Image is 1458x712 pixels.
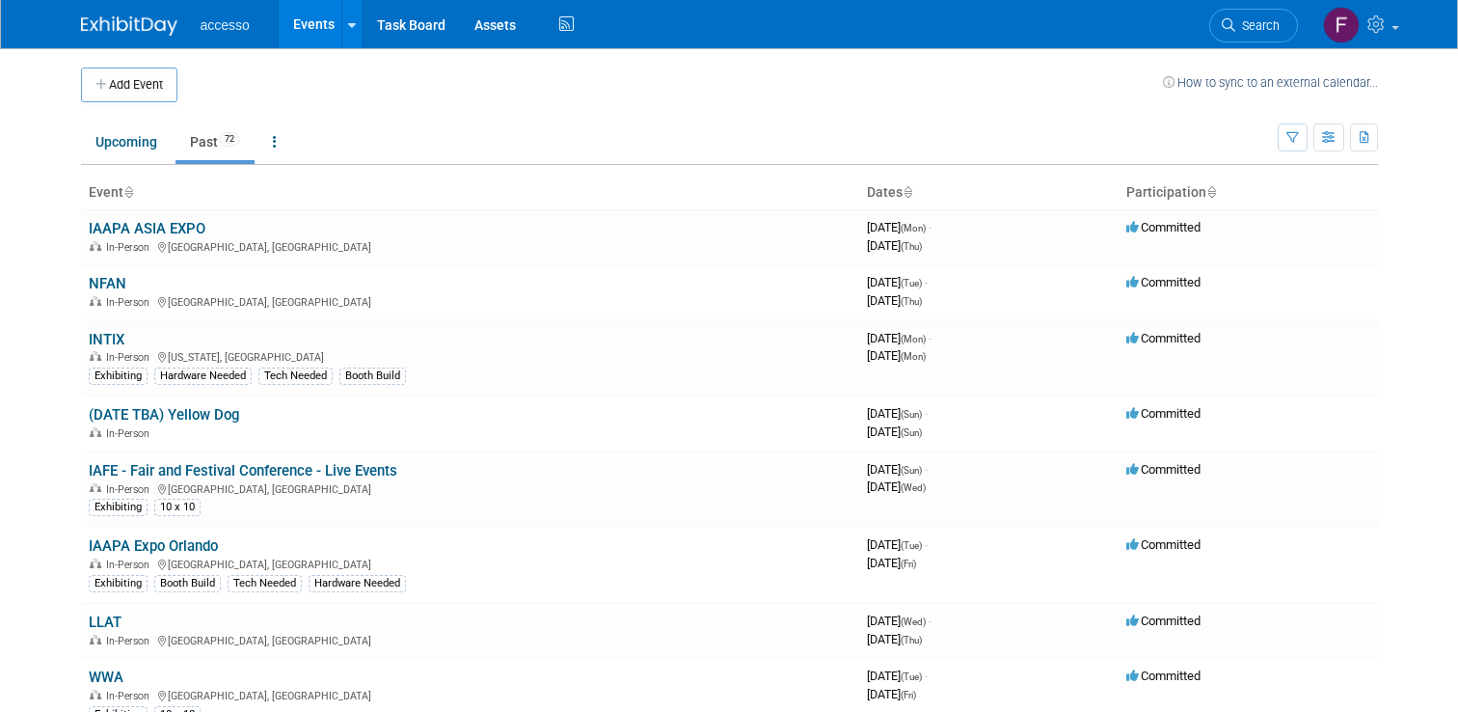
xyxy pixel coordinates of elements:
th: Participation [1119,177,1378,209]
a: Sort by Event Name [123,184,133,200]
span: [DATE] [867,406,928,421]
div: Booth Build [154,575,221,592]
div: Booth Build [339,368,406,385]
a: (DATE TBA) Yellow Dog [89,406,239,424]
span: In-Person [106,351,155,364]
a: WWA [89,669,123,686]
span: [DATE] [867,331,931,345]
span: In-Person [106,690,155,702]
div: [GEOGRAPHIC_DATA], [GEOGRAPHIC_DATA] [89,687,851,702]
span: - [925,537,928,552]
span: In-Person [106,483,155,496]
a: IAAPA Expo Orlando [89,537,218,555]
a: LLAT [89,614,121,631]
div: [GEOGRAPHIC_DATA], [GEOGRAPHIC_DATA] [89,556,851,571]
span: (Fri) [901,690,916,700]
div: Exhibiting [89,368,148,385]
span: (Wed) [901,482,926,493]
span: [DATE] [867,424,922,439]
span: Committed [1126,220,1201,234]
span: (Sun) [901,465,922,476]
span: [DATE] [867,220,931,234]
span: (Sun) [901,409,922,420]
span: Committed [1126,275,1201,289]
img: Flannery Higgins [1323,7,1360,43]
a: Sort by Start Date [903,184,912,200]
img: In-Person Event [90,296,101,306]
span: (Tue) [901,278,922,288]
span: - [929,220,931,234]
span: In-Person [106,427,155,440]
span: - [925,669,928,683]
span: In-Person [106,296,155,309]
span: [DATE] [867,479,926,494]
div: Tech Needed [228,575,302,592]
div: Hardware Needed [154,368,252,385]
span: [DATE] [867,614,931,628]
button: Add Event [81,68,177,102]
div: [GEOGRAPHIC_DATA], [GEOGRAPHIC_DATA] [89,632,851,647]
div: Exhibiting [89,499,148,516]
span: (Wed) [901,616,926,627]
div: 10 x 10 [154,499,201,516]
span: (Thu) [901,635,922,645]
a: Past72 [175,123,255,160]
div: [GEOGRAPHIC_DATA], [GEOGRAPHIC_DATA] [89,293,851,309]
span: [DATE] [867,238,922,253]
a: INTIX [89,331,124,348]
span: (Tue) [901,540,922,551]
th: Dates [859,177,1119,209]
img: In-Person Event [90,241,101,251]
span: (Sun) [901,427,922,438]
span: - [929,331,931,345]
img: In-Person Event [90,559,101,568]
span: Committed [1126,669,1201,683]
span: Search [1235,18,1280,33]
span: [DATE] [867,348,926,363]
a: Search [1209,9,1298,42]
span: - [929,614,931,628]
span: (Mon) [901,351,926,362]
div: Tech Needed [258,368,333,385]
span: [DATE] [867,537,928,552]
span: Committed [1126,331,1201,345]
div: [GEOGRAPHIC_DATA], [GEOGRAPHIC_DATA] [89,238,851,254]
span: [DATE] [867,275,928,289]
span: [DATE] [867,293,922,308]
span: Committed [1126,462,1201,477]
span: Committed [1126,614,1201,628]
span: (Mon) [901,223,926,233]
img: In-Person Event [90,635,101,644]
a: How to sync to an external calendar... [1163,75,1378,90]
a: Sort by Participation Type [1206,184,1216,200]
a: NFAN [89,275,126,292]
span: In-Person [106,635,155,647]
th: Event [81,177,859,209]
span: Committed [1126,537,1201,552]
span: In-Person [106,559,155,571]
img: In-Person Event [90,690,101,699]
a: IAAPA ASIA EXPO [89,220,205,237]
img: ExhibitDay [81,16,177,36]
span: accesso [201,17,250,33]
span: [DATE] [867,687,916,701]
span: [DATE] [867,632,922,646]
span: - [925,406,928,421]
span: (Thu) [901,241,922,252]
div: Hardware Needed [309,575,406,592]
span: (Mon) [901,334,926,344]
img: In-Person Event [90,483,101,493]
a: IAFE - Fair and Festival Conference - Live Events [89,462,397,479]
span: 72 [219,132,240,147]
a: Upcoming [81,123,172,160]
span: - [925,462,928,477]
span: [DATE] [867,462,928,477]
span: Committed [1126,406,1201,421]
span: (Thu) [901,296,922,307]
img: In-Person Event [90,351,101,361]
span: [DATE] [867,669,928,683]
div: [GEOGRAPHIC_DATA], [GEOGRAPHIC_DATA] [89,480,851,496]
span: - [925,275,928,289]
div: Exhibiting [89,575,148,592]
img: In-Person Event [90,427,101,437]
